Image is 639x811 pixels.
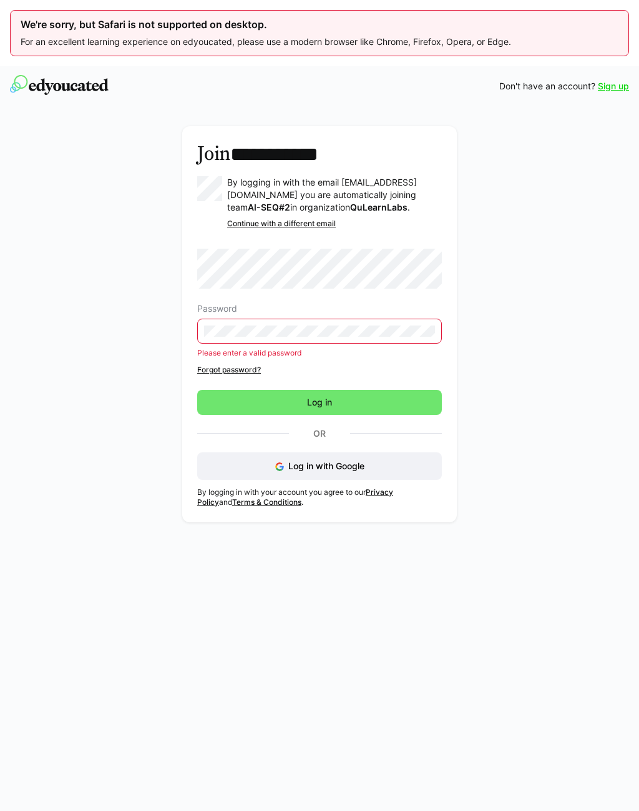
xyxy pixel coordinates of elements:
p: By logging in with the email [EMAIL_ADDRESS][DOMAIN_NAME] you are automatically joining team in o... [227,176,442,214]
a: Privacy Policy [197,487,393,507]
p: By logging in with your account you agree to our and . [197,487,442,507]
strong: AI-SEQ#2 [248,202,290,212]
button: Log in with Google [197,452,442,480]
a: Sign up [598,80,629,92]
p: Or [289,425,350,442]
span: Please enter a valid password [197,348,301,357]
button: Log in [197,390,442,415]
div: Continue with a different email [227,219,442,229]
span: Password [197,304,237,314]
p: For an excellent learning experience on edyoucated, please use a modern browser like Chrome, Fire... [21,36,618,48]
div: We're sorry, but Safari is not supported on desktop. [21,18,618,31]
span: Don't have an account? [499,80,595,92]
strong: QuLearnLabs [350,202,407,212]
span: Log in with Google [288,460,364,471]
span: Log in [305,396,334,409]
a: Terms & Conditions [232,497,301,507]
a: Forgot password? [197,365,442,375]
img: edyoucated [10,75,109,95]
h3: Join [197,141,442,166]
